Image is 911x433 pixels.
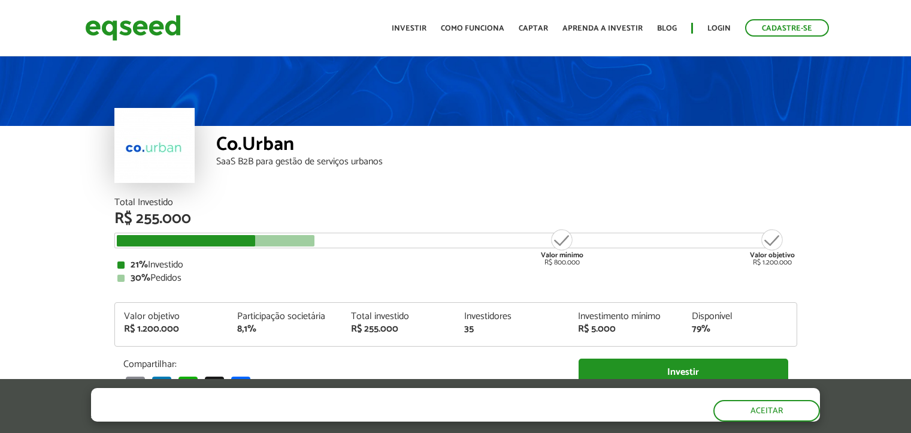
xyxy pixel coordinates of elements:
div: Investido [117,260,794,270]
div: Investidores [464,312,560,321]
div: Valor objetivo [124,312,220,321]
a: Cadastre-se [745,19,829,37]
div: R$ 800.000 [540,228,585,266]
a: WhatsApp [176,376,200,396]
div: R$ 1.200.000 [124,324,220,334]
button: Aceitar [713,400,820,422]
a: Como funciona [441,25,504,32]
p: Compartilhar: [123,359,561,370]
strong: Valor objetivo [750,249,795,261]
div: 8,1% [237,324,333,334]
a: Blog [657,25,677,32]
div: Total Investido [114,198,797,208]
a: Captar [519,25,548,32]
img: EqSeed [85,12,181,44]
div: Pedidos [117,273,794,283]
div: 79% [692,324,788,334]
a: Aprenda a investir [562,25,643,32]
div: Participação societária [237,312,333,321]
div: R$ 5.000 [578,324,674,334]
strong: 30% [131,270,150,286]
strong: Valor mínimo [541,249,583,261]
div: Investimento mínimo [578,312,674,321]
strong: 21% [131,257,148,273]
div: R$ 1.200.000 [750,228,795,266]
div: SaaS B2B para gestão de serviços urbanos [216,157,797,167]
a: LinkedIn [150,376,174,396]
a: Compartilhar [229,376,253,396]
a: X [202,376,226,396]
div: R$ 255.000 [351,324,447,334]
a: Investir [392,25,426,32]
div: Disponível [692,312,788,321]
div: 35 [464,324,560,334]
p: Ao clicar em "aceitar", você aceita nossa . [91,410,525,421]
a: Login [707,25,731,32]
a: Email [123,376,147,396]
h5: O site da EqSeed utiliza cookies para melhorar sua navegação. [91,388,525,407]
a: Investir [579,359,788,386]
a: política de privacidade e de cookies [249,411,388,421]
div: Co.Urban [216,135,797,157]
div: Total investido [351,312,447,321]
div: R$ 255.000 [114,211,797,227]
